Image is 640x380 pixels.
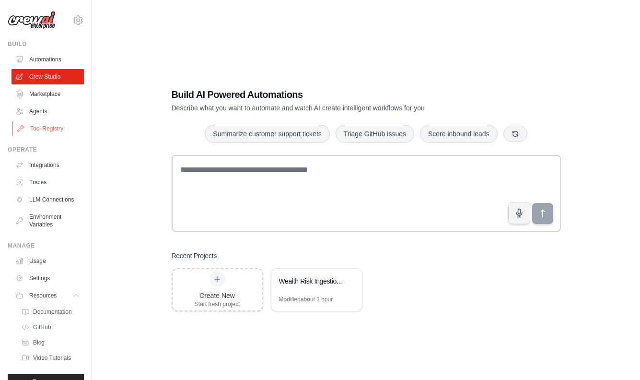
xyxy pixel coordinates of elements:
h1: Build AI Powered Automations [172,88,494,101]
button: Score inbound leads [420,125,498,143]
span: Blog [33,339,45,346]
span: Documentation [33,308,72,316]
a: Traces [12,175,84,190]
a: Marketplace [12,86,84,102]
h3: Recent Projects [172,251,217,261]
a: Automations [12,52,84,67]
span: Resources [29,292,57,299]
p: Describe what you want to automate and watch AI create intelligent workflows for you [172,103,494,113]
div: Build [8,40,84,48]
a: Crew Studio [12,69,84,84]
button: Click to speak your automation idea [508,202,530,224]
a: Settings [12,271,84,286]
a: Integrations [12,157,84,173]
button: Summarize customer support tickets [205,125,329,143]
div: Start fresh project [195,300,240,308]
div: Wealth Risk Ingestion Crew [279,276,345,286]
a: Documentation [17,305,84,319]
a: Agents [12,104,84,119]
span: GitHub [33,323,51,331]
span: Video Tutorials [33,354,71,362]
a: Video Tutorials [17,351,84,365]
img: Logo [8,11,56,29]
div: Modified about 1 hour [279,296,333,303]
a: GitHub [17,321,84,334]
button: Triage GitHub issues [336,125,414,143]
a: Usage [12,253,84,269]
div: Manage [8,242,84,249]
div: Operate [8,146,84,154]
a: Environment Variables [12,209,84,232]
button: Resources [12,288,84,303]
a: Blog [17,336,84,349]
button: Get new suggestions [503,126,527,142]
div: Create New [195,291,240,300]
a: Tool Registry [12,121,85,136]
iframe: Chat Widget [592,334,640,380]
a: LLM Connections [12,192,84,207]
